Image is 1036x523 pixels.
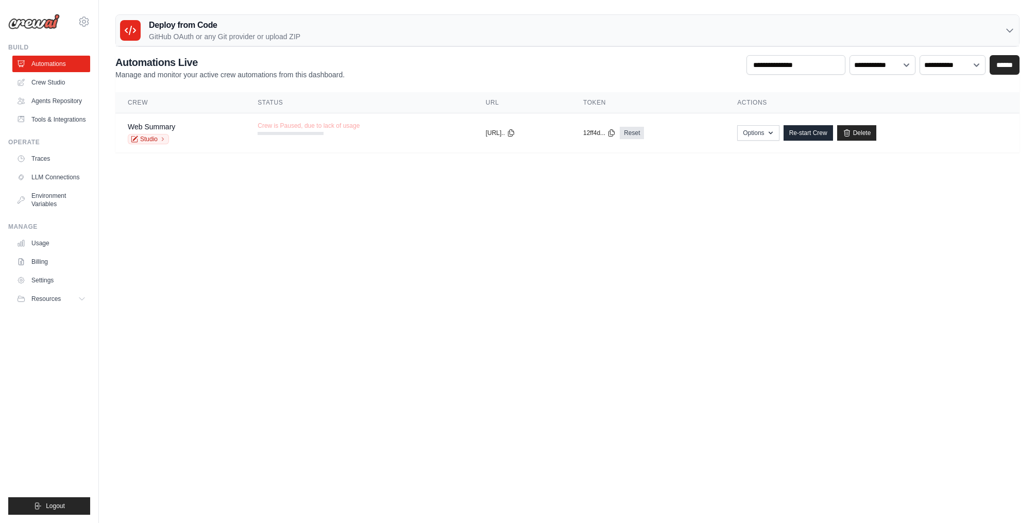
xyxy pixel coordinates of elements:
[258,122,360,130] span: Crew is Paused, due to lack of usage
[8,497,90,515] button: Logout
[46,502,65,510] span: Logout
[12,150,90,167] a: Traces
[12,291,90,307] button: Resources
[12,188,90,212] a: Environment Variables
[12,235,90,251] a: Usage
[620,127,644,139] a: Reset
[837,125,877,141] a: Delete
[583,129,616,137] button: 12ff4d...
[31,295,61,303] span: Resources
[12,111,90,128] a: Tools & Integrations
[12,169,90,185] a: LLM Connections
[8,14,60,29] img: Logo
[115,55,345,70] h2: Automations Live
[12,93,90,109] a: Agents Repository
[149,19,300,31] h3: Deploy from Code
[737,125,779,141] button: Options
[115,92,245,113] th: Crew
[784,125,833,141] a: Re-start Crew
[128,123,175,131] a: Web Summary
[12,56,90,72] a: Automations
[115,70,345,80] p: Manage and monitor your active crew automations from this dashboard.
[12,254,90,270] a: Billing
[128,134,169,144] a: Studio
[473,92,571,113] th: URL
[725,92,1020,113] th: Actions
[149,31,300,42] p: GitHub OAuth or any Git provider or upload ZIP
[12,272,90,289] a: Settings
[12,74,90,91] a: Crew Studio
[245,92,473,113] th: Status
[8,43,90,52] div: Build
[8,138,90,146] div: Operate
[8,223,90,231] div: Manage
[571,92,725,113] th: Token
